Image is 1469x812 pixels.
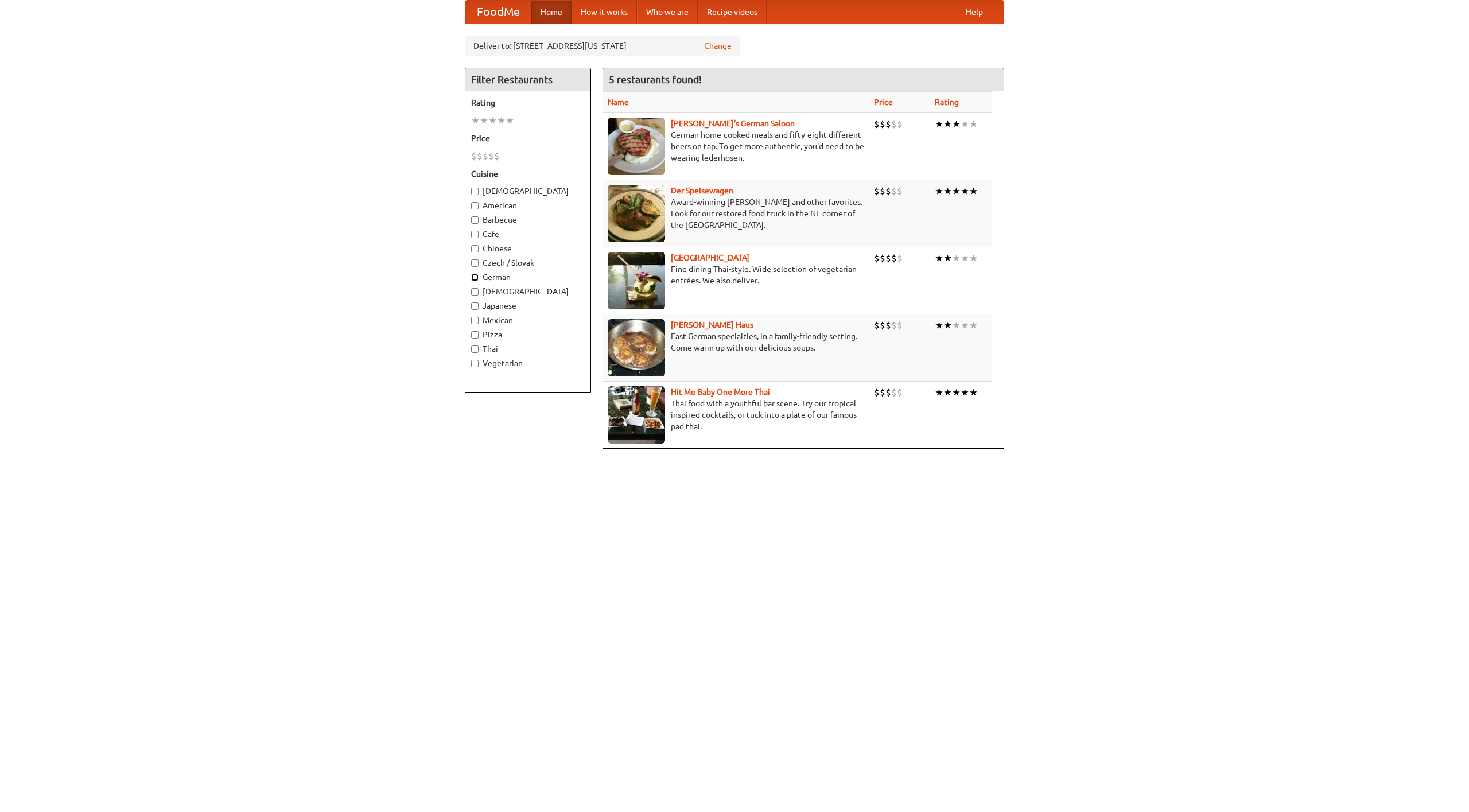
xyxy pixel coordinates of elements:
input: Chinese [471,245,479,252]
label: Chinese [471,243,585,254]
input: Thai [471,345,479,353]
li: $ [494,150,500,162]
li: $ [897,319,903,332]
a: Der Speisewagen [671,186,733,195]
h5: Rating [471,97,585,108]
li: $ [880,386,885,399]
p: Fine dining Thai-style. Wide selection of vegetarian entrées. We also deliver. [608,263,865,286]
input: Japanese [471,302,479,310]
a: Help [957,1,992,24]
li: $ [897,185,903,197]
input: Pizza [471,331,479,339]
li: ★ [961,386,969,399]
a: Name [608,98,629,107]
img: kohlhaus.jpg [608,319,665,376]
li: ★ [952,386,961,399]
label: [DEMOGRAPHIC_DATA] [471,185,585,197]
h4: Filter Restaurants [465,68,590,91]
p: German home-cooked meals and fifty-eight different beers on tap. To get more authentic, you'd nee... [608,129,865,164]
li: $ [891,319,897,332]
p: Award-winning [PERSON_NAME] and other favorites. Look for our restored food truck in the NE corne... [608,196,865,231]
h5: Cuisine [471,168,585,180]
label: American [471,200,585,211]
b: Hit Me Baby One More Thai [671,387,770,397]
li: ★ [969,319,978,332]
li: ★ [943,319,952,332]
li: ★ [506,114,514,127]
li: ★ [961,118,969,130]
a: [PERSON_NAME]'s German Saloon [671,119,795,128]
li: $ [874,185,880,197]
label: [DEMOGRAPHIC_DATA] [471,286,585,297]
li: $ [488,150,494,162]
img: satay.jpg [608,252,665,309]
label: Barbecue [471,214,585,226]
li: ★ [961,319,969,332]
li: ★ [952,319,961,332]
a: How it works [572,1,637,24]
label: Thai [471,343,585,355]
li: ★ [952,252,961,265]
input: Barbecue [471,216,479,224]
a: Who we are [637,1,698,24]
a: [PERSON_NAME] Haus [671,320,753,329]
li: $ [885,386,891,399]
li: ★ [952,118,961,130]
li: ★ [471,114,480,127]
li: $ [891,185,897,197]
li: ★ [952,185,961,197]
p: Thai food with a youthful bar scene. Try our tropical inspired cocktails, or tuck into a plate of... [608,398,865,432]
a: [GEOGRAPHIC_DATA] [671,253,749,262]
img: speisewagen.jpg [608,185,665,242]
a: FoodMe [465,1,531,24]
li: $ [874,386,880,399]
li: ★ [969,252,978,265]
li: $ [885,252,891,265]
li: ★ [969,185,978,197]
li: ★ [969,386,978,399]
input: Cafe [471,231,479,238]
li: ★ [943,386,952,399]
a: Rating [935,98,959,107]
li: $ [891,386,897,399]
ng-pluralize: 5 restaurants found! [609,74,702,85]
li: ★ [935,252,943,265]
li: $ [897,252,903,265]
li: $ [891,118,897,130]
label: Cafe [471,228,585,240]
li: $ [885,118,891,130]
li: ★ [935,386,943,399]
li: ★ [935,118,943,130]
li: ★ [480,114,488,127]
li: $ [885,185,891,197]
li: $ [477,150,483,162]
li: $ [880,319,885,332]
img: esthers.jpg [608,118,665,175]
li: ★ [961,185,969,197]
li: $ [880,252,885,265]
li: ★ [969,118,978,130]
li: $ [483,150,488,162]
li: ★ [943,252,952,265]
input: Mexican [471,317,479,324]
li: ★ [961,252,969,265]
li: ★ [935,185,943,197]
li: $ [874,118,880,130]
li: ★ [943,118,952,130]
a: Change [704,40,732,52]
li: ★ [935,319,943,332]
input: Czech / Slovak [471,259,479,267]
li: $ [885,319,891,332]
p: East German specialties, in a family-friendly setting. Come warm up with our delicious soups. [608,331,865,353]
input: [DEMOGRAPHIC_DATA] [471,288,479,296]
label: Vegetarian [471,358,585,369]
label: Mexican [471,314,585,326]
div: Deliver to: [STREET_ADDRESS][US_STATE] [465,36,740,56]
li: ★ [488,114,497,127]
label: German [471,271,585,283]
input: [DEMOGRAPHIC_DATA] [471,188,479,195]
